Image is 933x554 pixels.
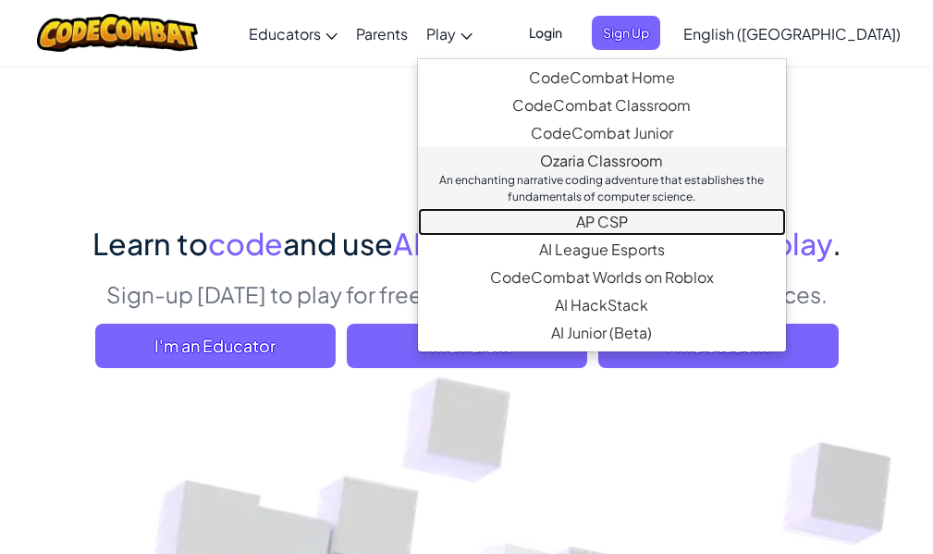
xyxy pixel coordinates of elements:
[418,208,786,236] a: AP CSPEndorsed by the College Board, our AP CSP curriculum provides game-based and turnkey tools ...
[92,278,841,310] p: Sign-up [DATE] to play for free and explore our games and resources.
[426,24,456,43] span: Play
[418,236,786,264] a: AI League EsportsAn epic competitive coding esports platform that encourages creative programming...
[92,225,208,262] span: Learn to
[418,147,786,208] a: Ozaria ClassroomAn enchanting narrative coding adventure that establishes the fundamentals of com...
[347,324,587,368] a: I'm a Parent
[418,92,786,119] a: CodeCombat Classroom
[37,14,199,52] img: CodeCombat logo
[347,8,417,58] a: Parents
[592,16,660,50] button: Sign Up
[418,264,786,291] a: CodeCombat Worlds on RobloxThis MMORPG teaches Lua coding and provides a real-world platform to c...
[683,24,901,43] span: English ([GEOGRAPHIC_DATA])
[418,319,786,347] a: AI Junior (Beta)Introduces multimodal generative AI in a simple and intuitive platform designed s...
[418,291,786,319] a: AI HackStackThe first generative AI companion tool specifically crafted for those new to AI with ...
[436,172,767,205] div: An enchanting narrative coding adventure that establishes the fundamentals of computer science.
[518,16,573,50] button: Login
[418,64,786,92] a: CodeCombat HomeWith access to all 530 levels and exclusive features like pets, premium only items...
[674,8,910,58] a: English ([GEOGRAPHIC_DATA])
[418,119,786,147] a: CodeCombat JuniorOur flagship K-5 curriculum features a progression of learning levels that teach...
[283,225,393,262] span: and use
[417,8,482,58] a: Play
[249,24,321,43] span: Educators
[832,225,841,262] span: .
[208,225,283,262] span: code
[239,8,347,58] a: Educators
[393,225,421,262] span: AI
[95,324,336,368] a: I'm an Educator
